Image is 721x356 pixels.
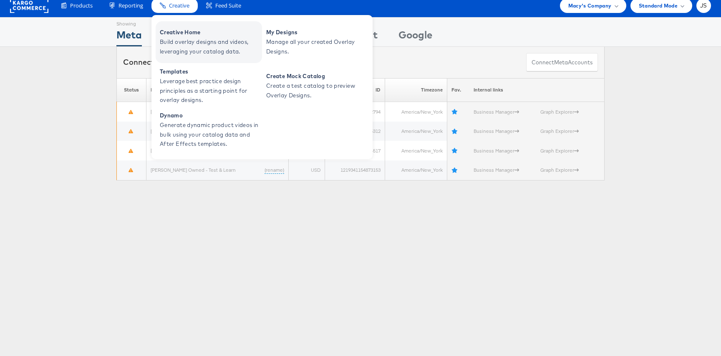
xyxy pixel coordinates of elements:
[385,78,447,102] th: Timezone
[151,128,218,134] a: [PERSON_NAME] Owned - FOB
[474,167,519,173] a: Business Manager
[156,109,262,151] a: Dynamo Generate dynamic product videos in bulk using your catalog data and After Effects templates.
[266,71,366,81] span: Create Mock Catalog
[169,2,189,10] span: Creative
[526,53,598,72] button: ConnectmetaAccounts
[160,28,260,37] span: Creative Home
[156,65,262,107] a: Templates Leverage best practice design principles as a starting point for overlay designs.
[288,160,325,180] td: USD
[215,2,241,10] span: Feed Suite
[266,81,366,100] span: Create a test catalog to preview Overlay Designs.
[474,128,519,134] a: Business Manager
[262,65,368,107] a: Create Mock Catalog Create a test catalog to preview Overlay Designs.
[474,147,519,154] a: Business Manager
[160,67,260,76] span: Templates
[123,57,215,68] div: Connected accounts
[151,108,237,114] a: [PERSON_NAME] Owned - Dynamic Ads
[398,28,432,46] div: Google
[116,28,142,46] div: Meta
[117,78,146,102] th: Status
[160,37,260,56] span: Build overlay designs and videos, leveraging your catalog data.
[540,167,579,173] a: Graph Explorer
[554,58,568,66] span: meta
[568,1,612,10] span: Macy's Company
[385,102,447,122] td: America/New_York
[474,109,519,115] a: Business Manager
[262,21,368,63] a: My Designs Manage all your created Overlay Designs.
[385,122,447,141] td: America/New_York
[146,78,288,102] th: Name
[151,147,222,153] a: [PERSON_NAME] Owned - STWD
[266,37,366,56] span: Manage all your created Overlay Designs.
[116,18,142,28] div: Showing
[385,160,447,180] td: America/New_York
[160,120,260,149] span: Generate dynamic product videos in bulk using your catalog data and After Effects templates.
[156,21,262,63] a: Creative Home Build overlay designs and videos, leveraging your catalog data.
[540,128,579,134] a: Graph Explorer
[151,167,236,173] a: [PERSON_NAME] Owned - Test & Learn
[266,28,366,37] span: My Designs
[540,109,579,115] a: Graph Explorer
[639,1,678,10] span: Standard Mode
[160,111,260,120] span: Dynamo
[70,2,93,10] span: Products
[160,76,260,105] span: Leverage best practice design principles as a starting point for overlay designs.
[325,160,385,180] td: 1219341154873153
[700,3,707,8] span: JS
[385,141,447,160] td: America/New_York
[540,147,579,154] a: Graph Explorer
[118,2,143,10] span: Reporting
[265,167,284,174] a: (rename)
